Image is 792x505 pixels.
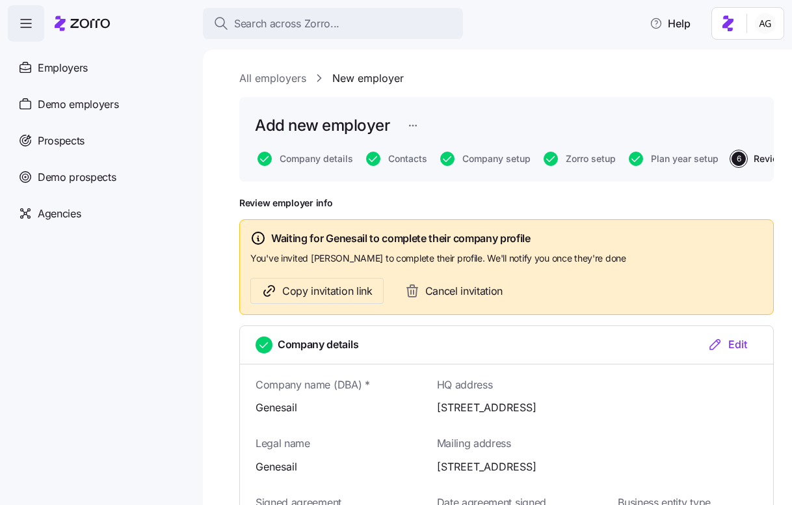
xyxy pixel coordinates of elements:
[278,336,358,353] span: Company details
[388,154,427,163] span: Contacts
[8,49,192,86] a: Employers
[280,154,353,163] span: Company details
[366,152,427,166] button: Contacts
[437,400,773,416] span: [STREET_ADDRESS]
[256,459,411,475] span: Genesail
[239,197,774,209] h1: Review employer info
[440,152,531,166] button: Company setup
[8,195,192,232] a: Agencies
[257,152,353,166] button: Company details
[203,8,463,39] button: Search across Zorro...
[707,336,747,352] div: Edit
[256,400,411,416] span: Genesail
[732,152,785,166] button: 6Review
[755,13,776,34] img: 5fc55c57e0610270ad857448bea2f2d5
[541,152,616,166] a: Zorro setup
[256,377,370,393] span: Company name (DBA) *
[754,154,785,163] span: Review
[8,122,192,159] a: Prospects
[639,10,701,36] button: Help
[38,133,85,149] span: Prospects
[282,283,373,299] span: Copy invitation link
[438,152,531,166] a: Company setup
[8,159,192,195] a: Demo prospects
[38,96,119,113] span: Demo employers
[732,152,746,166] span: 6
[255,152,353,166] a: Company details
[363,152,427,166] a: Contacts
[38,169,116,185] span: Demo prospects
[234,16,339,32] span: Search across Zorro...
[38,60,88,76] span: Employers
[629,152,719,166] button: Plan year setup
[697,336,758,352] button: Edit
[462,154,531,163] span: Company setup
[425,283,503,299] span: Cancel invitation
[566,154,616,163] span: Zorro setup
[271,230,531,247] span: Waiting for Genesail to complete their company profile
[239,70,306,87] a: All employers
[437,435,511,452] span: Mailing address
[650,16,691,31] span: Help
[250,252,763,265] span: You've invited [PERSON_NAME] to complete their profile. We'll notify you once they're done
[651,154,719,163] span: Plan year setup
[250,278,384,304] button: Copy invitation link
[8,86,192,122] a: Demo employers
[626,152,719,166] a: Plan year setup
[729,152,785,166] a: 6Review
[256,435,310,452] span: Legal name
[332,70,404,87] a: New employer
[437,459,773,475] span: [STREET_ADDRESS]
[544,152,616,166] button: Zorro setup
[437,377,493,393] span: HQ address
[38,206,81,222] span: Agencies
[394,279,514,303] button: Cancel invitation
[255,115,389,135] h1: Add new employer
